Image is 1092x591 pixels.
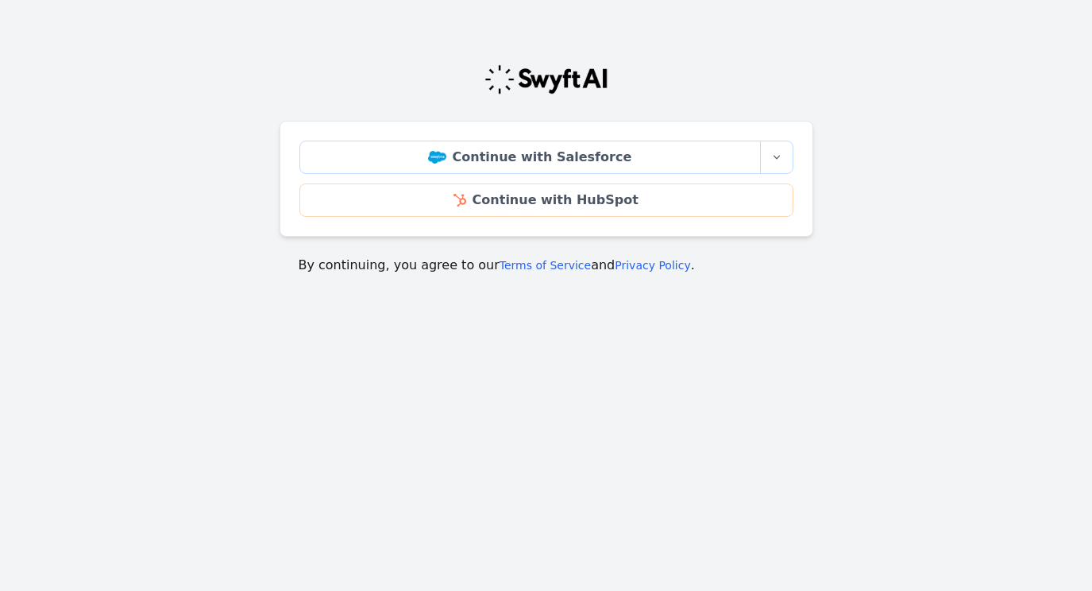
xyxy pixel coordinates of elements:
[484,64,609,95] img: Swyft Logo
[615,259,690,272] a: Privacy Policy
[299,256,794,275] p: By continuing, you agree to our and .
[500,259,591,272] a: Terms of Service
[299,183,793,217] a: Continue with HubSpot
[428,151,446,164] img: Salesforce
[299,141,761,174] a: Continue with Salesforce
[453,194,465,207] img: HubSpot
